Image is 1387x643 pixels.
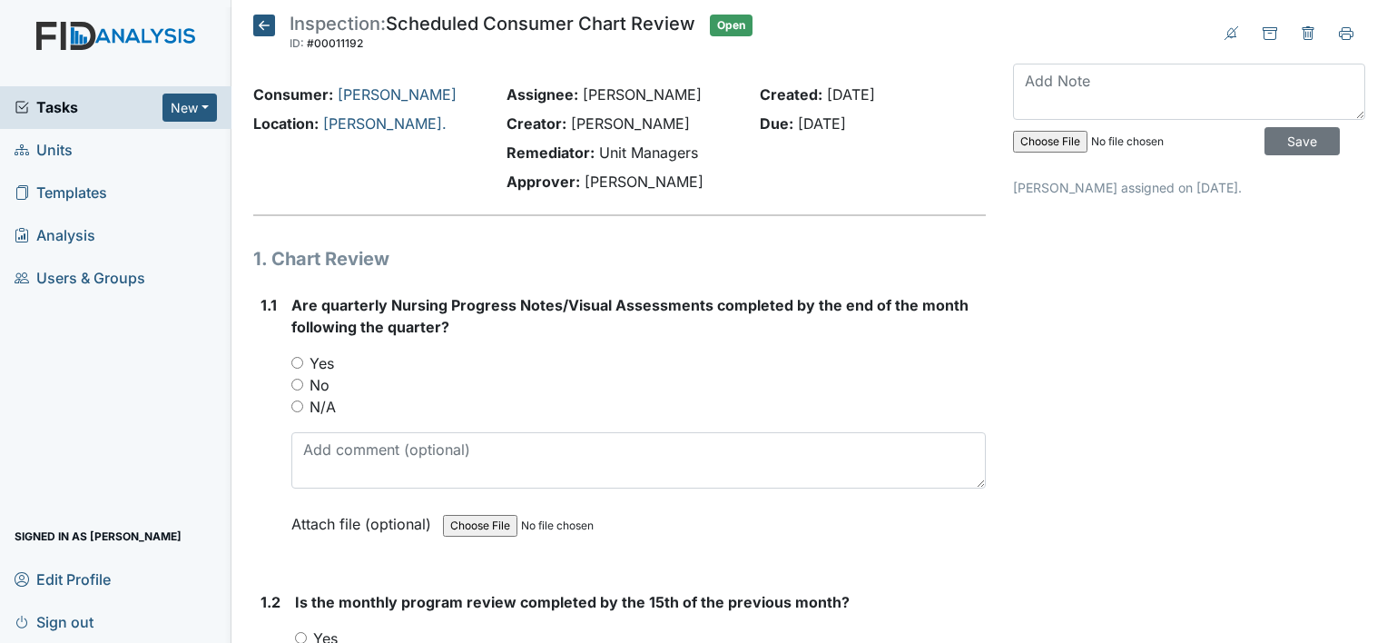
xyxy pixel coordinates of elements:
[599,143,698,162] span: Unit Managers
[291,401,303,412] input: N/A
[15,608,93,636] span: Sign out
[310,396,336,418] label: N/A
[290,15,695,54] div: Scheduled Consumer Chart Review
[162,94,217,122] button: New
[15,565,111,593] span: Edit Profile
[253,114,319,133] strong: Location:
[290,36,304,50] span: ID:
[295,593,850,611] span: Is the monthly program review completed by the 15th of the previous month?
[1264,127,1340,155] input: Save
[253,245,986,272] h1: 1. Chart Review
[507,143,595,162] strong: Remediator:
[338,85,457,104] a: [PERSON_NAME]
[798,114,846,133] span: [DATE]
[291,379,303,391] input: No
[307,36,363,50] span: #00011192
[290,13,386,35] span: Inspection:
[323,114,447,133] a: [PERSON_NAME].
[827,85,875,104] span: [DATE]
[507,114,566,133] strong: Creator:
[15,96,162,118] a: Tasks
[571,114,690,133] span: [PERSON_NAME]
[291,357,303,369] input: Yes
[261,591,280,613] label: 1.2
[310,374,330,396] label: No
[291,296,969,336] span: Are quarterly Nursing Progress Notes/Visual Assessments completed by the end of the month followi...
[253,85,333,104] strong: Consumer:
[15,522,182,550] span: Signed in as [PERSON_NAME]
[585,173,703,191] span: [PERSON_NAME]
[15,222,95,250] span: Analysis
[583,85,702,104] span: [PERSON_NAME]
[15,136,73,164] span: Units
[15,179,107,207] span: Templates
[15,264,145,292] span: Users & Groups
[310,352,334,374] label: Yes
[291,503,438,535] label: Attach file (optional)
[1013,178,1365,197] p: [PERSON_NAME] assigned on [DATE].
[710,15,753,36] span: Open
[760,85,822,104] strong: Created:
[507,173,580,191] strong: Approver:
[507,85,578,104] strong: Assignee:
[760,114,793,133] strong: Due:
[261,294,277,316] label: 1.1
